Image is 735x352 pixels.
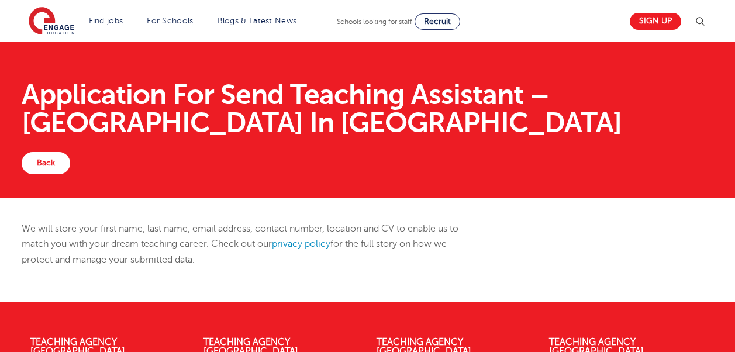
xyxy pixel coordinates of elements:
[22,81,713,137] h1: Application For Send Teaching Assistant – [GEOGRAPHIC_DATA] In [GEOGRAPHIC_DATA]
[22,221,477,267] p: We will store your first name, last name, email address, contact number, location and CV to enabl...
[147,16,193,25] a: For Schools
[337,18,412,26] span: Schools looking for staff
[218,16,297,25] a: Blogs & Latest News
[89,16,123,25] a: Find jobs
[424,17,451,26] span: Recruit
[22,152,70,174] a: Back
[272,239,330,249] a: privacy policy
[630,13,681,30] a: Sign up
[29,7,74,36] img: Engage Education
[415,13,460,30] a: Recruit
